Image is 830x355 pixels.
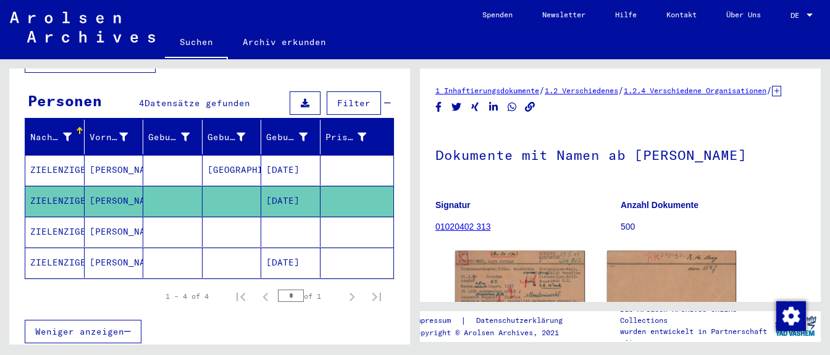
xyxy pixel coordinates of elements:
button: Share on LinkedIn [487,99,500,115]
div: 1 – 4 of 4 [166,291,209,302]
div: Geburtsdatum [266,131,308,144]
mat-header-cell: Vorname [85,120,144,154]
img: yv_logo.png [773,311,819,341]
span: Datensätze gefunden [145,98,250,109]
span: Filter [337,98,371,109]
button: Previous page [253,284,278,309]
div: Geburt‏ [207,127,261,147]
p: wurden entwickelt in Partnerschaft mit [620,326,771,348]
a: 01020402 313 [435,222,491,232]
span: Weniger anzeigen [35,326,124,337]
div: of 1 [278,290,340,302]
div: Vorname [90,131,128,144]
img: Zustimmung ändern [776,301,806,331]
a: 1 Inhaftierungsdokumente [435,86,539,95]
div: | [412,314,577,327]
mat-cell: ZIELENZIGER [25,248,85,278]
button: Last page [364,284,389,309]
button: Next page [340,284,364,309]
img: 002.jpg [607,251,737,336]
div: Nachname [30,131,72,144]
div: Nachname [30,127,87,147]
mat-cell: ZIELENZIGER [25,155,85,185]
mat-cell: [DATE] [261,248,321,278]
p: 500 [621,220,805,233]
h1: Dokumente mit Namen ab [PERSON_NAME] [435,127,805,181]
button: Share on Xing [469,99,482,115]
button: Share on Twitter [450,99,463,115]
a: 1.2.4 Verschiedene Organisationen [624,86,766,95]
a: Impressum [412,314,461,327]
span: DE [790,11,804,20]
mat-cell: [GEOGRAPHIC_DATA] [203,155,262,185]
a: Suchen [165,27,228,59]
div: Prisoner # [325,131,367,144]
span: / [618,85,624,96]
mat-header-cell: Geburtsdatum [261,120,321,154]
p: Copyright © Arolsen Archives, 2021 [412,327,577,338]
button: Share on Facebook [432,99,445,115]
button: First page [228,284,253,309]
a: 1.2 Verschiedenes [545,86,618,95]
b: Anzahl Dokumente [621,200,698,210]
b: Signatur [435,200,471,210]
mat-cell: [DATE] [261,186,321,216]
span: / [539,85,545,96]
mat-cell: ZIELENZIGER [25,217,85,247]
button: Filter [327,91,381,115]
div: Geburtsname [148,131,190,144]
mat-header-cell: Nachname [25,120,85,154]
img: 001.jpg [455,251,585,336]
mat-cell: ZIELENZIGER [25,186,85,216]
span: / [766,85,772,96]
mat-header-cell: Geburtsname [143,120,203,154]
mat-header-cell: Geburt‏ [203,120,262,154]
mat-header-cell: Prisoner # [321,120,394,154]
img: Arolsen_neg.svg [10,12,155,43]
mat-cell: [PERSON_NAME] [85,217,144,247]
div: Geburtsdatum [266,127,323,147]
mat-cell: [PERSON_NAME] [85,186,144,216]
button: Weniger anzeigen [25,320,141,343]
div: Geburtsname [148,127,205,147]
mat-cell: [PERSON_NAME] [85,248,144,278]
div: Geburt‏ [207,131,246,144]
a: Datenschutzerklärung [466,314,577,327]
button: Copy link [524,99,537,115]
p: Die Arolsen Archives Online-Collections [620,304,771,326]
a: Archiv erkunden [228,27,341,57]
div: Personen [28,90,102,112]
span: 4 [139,98,145,109]
button: Share on WhatsApp [506,99,519,115]
div: Prisoner # [325,127,382,147]
mat-cell: [PERSON_NAME] [85,155,144,185]
div: Vorname [90,127,143,147]
mat-cell: [DATE] [261,155,321,185]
